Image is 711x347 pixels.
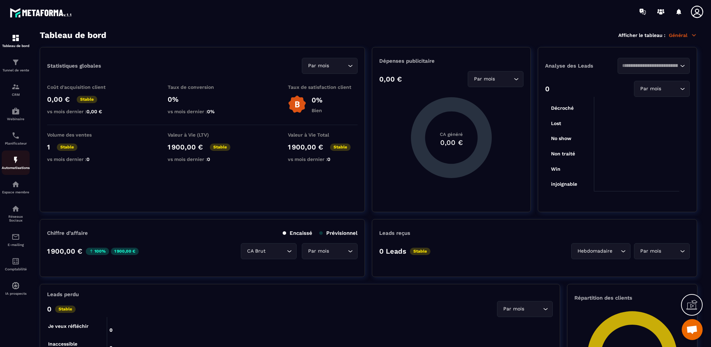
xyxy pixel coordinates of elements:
p: Taux de conversion [168,84,237,90]
span: 0 [207,156,210,162]
p: 1 [47,143,50,151]
div: Search for option [302,58,358,74]
p: Dépenses publicitaire [379,58,523,64]
p: vs mois dernier : [47,109,117,114]
p: Stable [210,144,230,151]
img: accountant [12,257,20,265]
p: 0 Leads [379,247,406,255]
span: Par mois [639,85,663,93]
p: Webinaire [2,117,30,121]
tspan: Lost [551,121,561,126]
a: formationformationCRM [2,77,30,102]
p: CRM [2,93,30,97]
div: Search for option [634,81,690,97]
p: 1 900,00 € [288,143,323,151]
input: Search for option [496,75,512,83]
p: Comptabilité [2,267,30,271]
p: Taux de satisfaction client [288,84,358,90]
span: Hebdomadaire [576,247,614,255]
span: 0 [86,156,90,162]
p: Stable [77,96,97,103]
p: Leads perdu [47,291,79,298]
img: formation [12,34,20,42]
p: 1 900,00 € [47,247,82,255]
a: formationformationTunnel de vente [2,53,30,77]
p: Espace membre [2,190,30,194]
img: automations [12,156,20,164]
a: emailemailE-mailing [2,228,30,252]
img: social-network [12,205,20,213]
tspan: Non traité [551,151,575,156]
div: Search for option [634,243,690,259]
input: Search for option [526,305,541,313]
a: automationsautomationsWebinaire [2,102,30,126]
p: Leads reçus [379,230,410,236]
p: 0 [545,85,550,93]
p: Valeur à Vie Total [288,132,358,138]
div: Search for option [571,243,630,259]
p: Tableau de bord [2,44,30,48]
tspan: Je veux réfléchir [48,324,89,329]
p: Stable [57,144,77,151]
a: social-networksocial-networkRéseaux Sociaux [2,199,30,228]
p: vs mois dernier : [288,156,358,162]
input: Search for option [663,247,678,255]
a: accountantaccountantComptabilité [2,252,30,276]
img: email [12,233,20,241]
p: 0% [168,95,237,103]
p: E-mailing [2,243,30,247]
tspan: injoignable [551,181,577,187]
input: Search for option [622,62,679,70]
input: Search for option [330,62,346,70]
img: formation [12,83,20,91]
p: Statistiques globales [47,63,101,69]
a: automationsautomationsAutomatisations [2,151,30,175]
span: Par mois [306,247,330,255]
img: formation [12,58,20,67]
p: vs mois dernier : [168,109,237,114]
p: Automatisations [2,166,30,170]
a: Ouvrir le chat [682,319,703,340]
div: Search for option [302,243,358,259]
span: 0 [327,156,330,162]
p: 1 900,00 € [111,248,139,255]
p: Planificateur [2,141,30,145]
span: Par mois [502,305,526,313]
p: Volume des ventes [47,132,117,138]
p: 0,00 € [379,75,402,83]
span: Par mois [472,75,496,83]
span: Par mois [639,247,663,255]
p: Tunnel de vente [2,68,30,72]
img: b-badge-o.b3b20ee6.svg [288,95,306,114]
input: Search for option [330,247,346,255]
p: 1 900,00 € [168,143,203,151]
p: IA prospects [2,292,30,295]
a: automationsautomationsEspace membre [2,175,30,199]
p: 0,00 € [47,95,70,103]
p: Encaissé [283,230,312,236]
p: Réseaux Sociaux [2,215,30,222]
p: Chiffre d’affaire [47,230,88,236]
p: Stable [55,306,76,313]
p: Général [669,32,697,38]
img: automations [12,282,20,290]
div: Search for option [468,71,523,87]
p: 100% [86,248,109,255]
p: 0% [312,96,322,104]
span: 0% [207,109,215,114]
p: Afficher le tableau : [618,32,665,38]
p: Analyse des Leads [545,63,618,69]
input: Search for option [614,247,619,255]
a: schedulerschedulerPlanificateur [2,126,30,151]
p: Répartition des clients [574,295,690,301]
a: formationformationTableau de bord [2,29,30,53]
tspan: Inaccessible [48,341,77,347]
p: Stable [410,248,430,255]
input: Search for option [267,247,285,255]
p: 0 [47,305,52,313]
h3: Tableau de bord [40,30,106,40]
tspan: Décroché [551,105,574,111]
span: CA Brut [245,247,267,255]
p: Prévisionnel [319,230,358,236]
img: automations [12,107,20,115]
